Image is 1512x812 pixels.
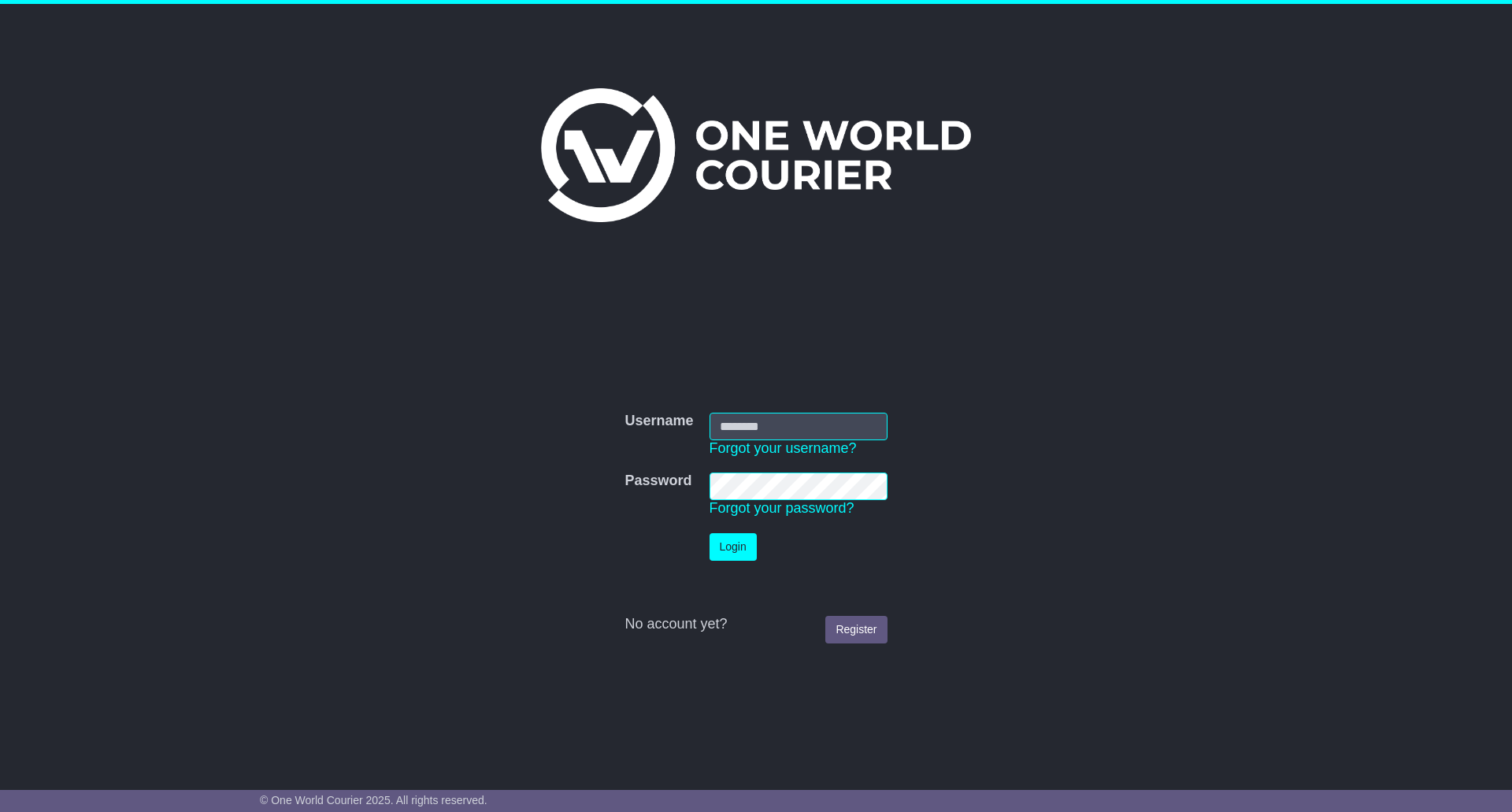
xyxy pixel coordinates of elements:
label: Password [624,473,691,490]
img: One World [541,88,971,222]
a: Register [825,616,887,643]
a: Forgot your password? [710,500,854,516]
button: Login [710,533,757,561]
label: Username [624,413,693,430]
span: © One World Courier 2025. All rights reserved. [260,794,487,806]
div: No account yet? [624,616,887,633]
a: Forgot your username? [710,440,857,456]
